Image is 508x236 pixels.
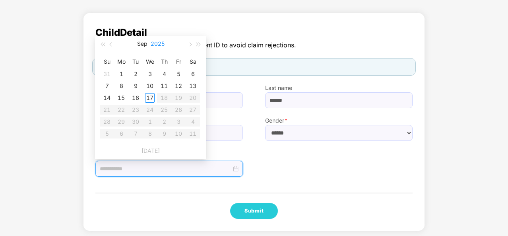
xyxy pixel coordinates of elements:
td: 2025-09-03 [143,68,157,80]
div: 4 [159,69,169,79]
td: 2025-09-13 [186,80,200,92]
div: 10 [145,81,155,91]
th: Mo [114,55,128,68]
label: Last name [265,84,413,92]
span: Child Detail [95,25,413,40]
div: 14 [102,93,112,103]
th: Th [157,55,171,68]
div: 6 [188,69,198,79]
td: 2025-09-01 [114,68,128,80]
td: 2025-09-11 [157,80,171,92]
td: 2025-09-07 [100,80,114,92]
button: Sep [137,36,147,52]
td: 2025-09-05 [171,68,186,80]
div: 9 [131,81,140,91]
div: 17 [145,93,155,103]
a: [DATE] [142,147,160,154]
button: Submit [230,203,278,219]
td: 2025-09-14 [100,92,114,104]
button: 2025 [151,36,165,52]
div: 1 [116,69,126,79]
th: We [143,55,157,68]
div: 13 [188,81,198,91]
div: 3 [145,69,155,79]
div: 8 [116,81,126,91]
div: 2 [131,69,140,79]
td: 2025-09-04 [157,68,171,80]
td: 2025-09-10 [143,80,157,92]
div: 31 [102,69,112,79]
td: 2025-09-16 [128,92,143,104]
label: Gender [265,116,413,125]
div: 11 [159,81,169,91]
span: The detail should be as per government ID to avoid claim rejections. [95,40,413,50]
td: 2025-09-15 [114,92,128,104]
div: 15 [116,93,126,103]
th: Fr [171,55,186,68]
td: 2025-09-17 [143,92,157,104]
td: 2025-09-12 [171,80,186,92]
td: 2025-09-09 [128,80,143,92]
td: 2025-09-08 [114,80,128,92]
div: 5 [174,69,183,79]
div: 12 [174,81,183,91]
td: 2025-09-02 [128,68,143,80]
div: 16 [131,93,140,103]
td: 2025-09-06 [186,68,200,80]
div: 7 [102,81,112,91]
th: Sa [186,55,200,68]
td: 2025-08-31 [100,68,114,80]
th: Su [100,55,114,68]
th: Tu [128,55,143,68]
